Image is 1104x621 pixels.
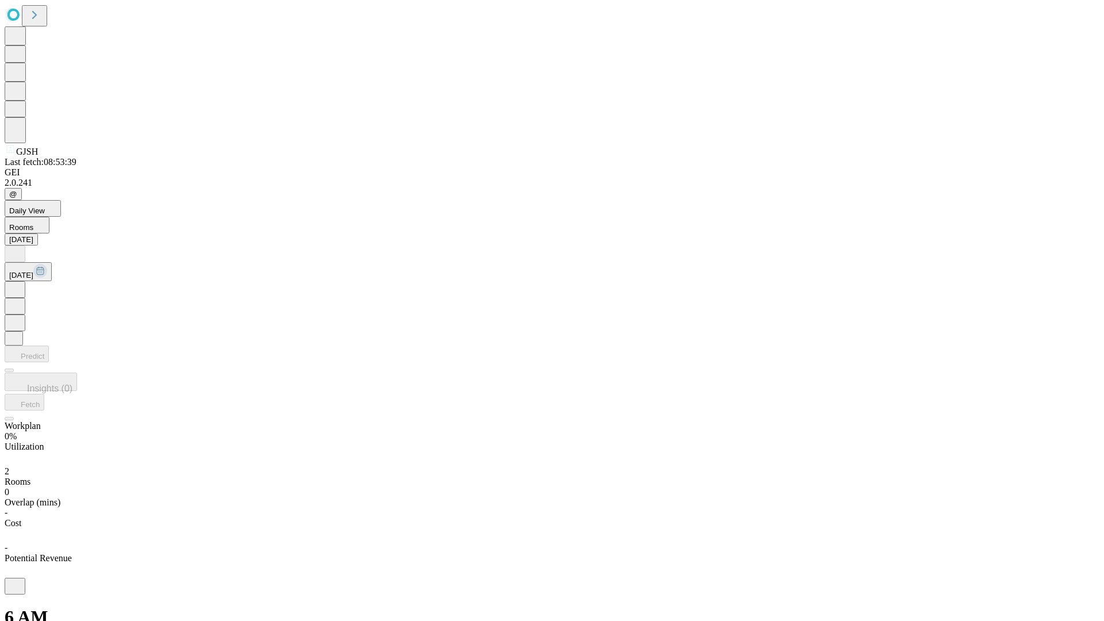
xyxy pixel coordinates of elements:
span: Insights (0) [27,384,72,393]
button: Fetch [5,394,44,411]
span: Last fetch: 08:53:39 [5,157,76,167]
span: Utilization [5,442,44,451]
button: Daily View [5,200,61,217]
button: Insights (0) [5,373,77,391]
div: 2.0.241 [5,178,1099,188]
span: [DATE] [9,271,33,279]
span: Daily View [9,206,45,215]
button: @ [5,188,22,200]
button: Rooms [5,217,49,233]
span: Rooms [9,223,33,232]
button: Predict [5,346,49,362]
span: 0% [5,431,17,441]
button: [DATE] [5,262,52,281]
span: Potential Revenue [5,553,72,563]
div: GEI [5,167,1099,178]
span: Workplan [5,421,41,431]
span: - [5,508,7,517]
span: 2 [5,466,9,476]
span: GJSH [16,147,38,156]
span: - [5,543,7,553]
span: Overlap (mins) [5,497,60,507]
span: Rooms [5,477,30,486]
span: @ [9,190,17,198]
button: [DATE] [5,233,38,246]
span: Cost [5,518,21,528]
span: 0 [5,487,9,497]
